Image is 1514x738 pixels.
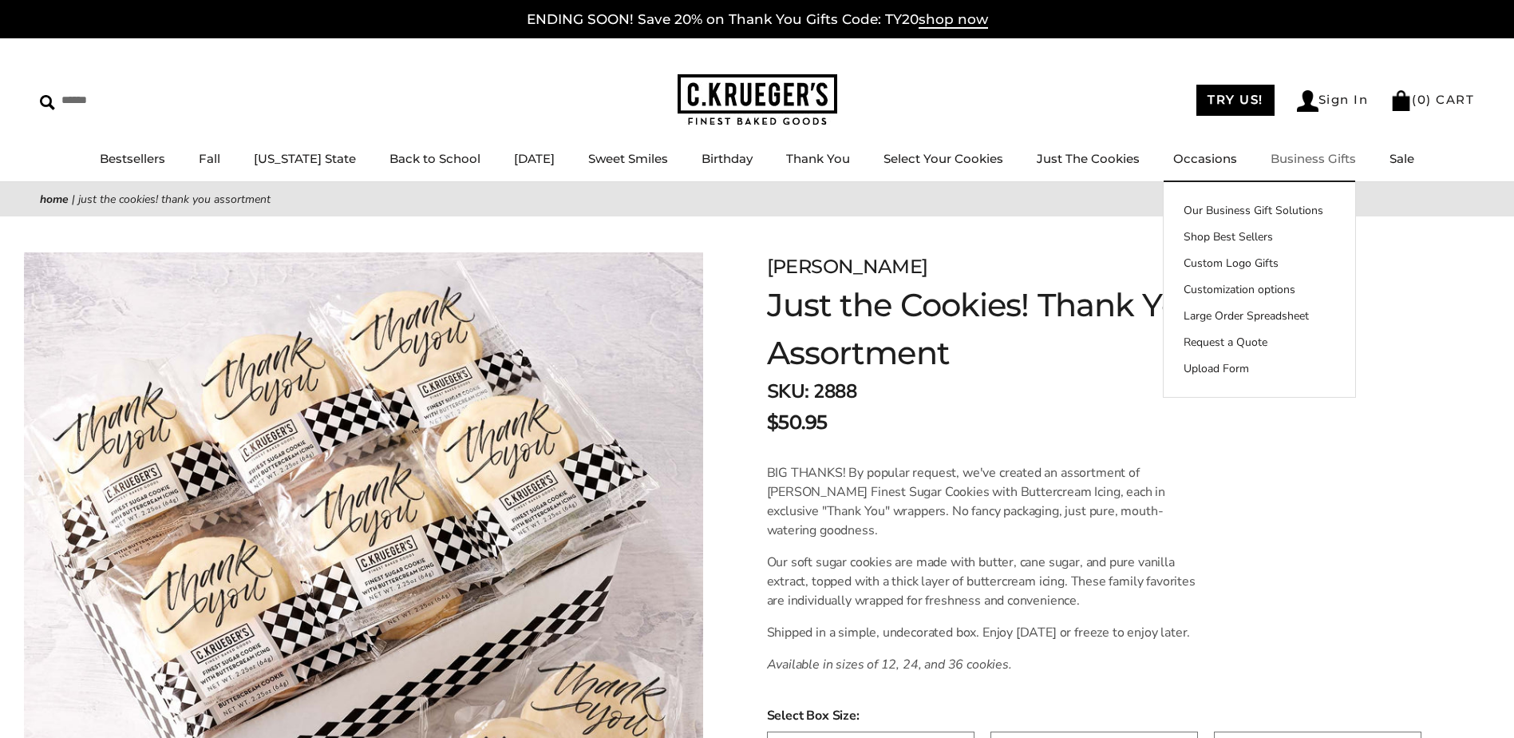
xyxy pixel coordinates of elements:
[1271,151,1356,166] a: Business Gifts
[1390,90,1412,111] img: Bag
[1389,151,1414,166] a: Sale
[1037,151,1140,166] a: Just The Cookies
[678,74,837,126] img: C.KRUEGER'S
[78,192,271,207] span: Just the Cookies! Thank You Assortment
[100,151,165,166] a: Bestsellers
[813,379,856,404] span: 2888
[199,151,220,166] a: Fall
[72,192,75,207] span: |
[527,11,988,29] a: ENDING SOON! Save 20% on Thank You Gifts Code: TY20shop now
[919,11,988,29] span: shop now
[1173,151,1237,166] a: Occasions
[1297,90,1318,112] img: Account
[767,706,1474,725] span: Select Box Size:
[389,151,480,166] a: Back to School
[1164,307,1355,324] a: Large Order Spreadsheet
[40,88,230,113] input: Search
[767,656,1012,673] em: Available in sizes of 12, 24, and 36 cookies.
[1164,281,1355,298] a: Customization options
[1390,92,1474,107] a: (0) CART
[767,281,1276,377] h1: Just the Cookies! Thank You Assortment
[1164,228,1355,245] a: Shop Best Sellers
[702,151,753,166] a: Birthday
[786,151,850,166] a: Thank You
[1164,334,1355,351] a: Request a Quote
[1196,85,1275,116] a: TRY US!
[767,553,1204,610] p: Our soft sugar cookies are made with butter, cane sugar, and pure vanilla extract, topped with a ...
[40,192,69,207] a: Home
[767,463,1204,540] p: BIG THANKS! By popular request, we've created an assortment of [PERSON_NAME] Finest Sugar Cookies...
[883,151,1003,166] a: Select Your Cookies
[767,408,828,437] span: $50.95
[767,623,1204,642] p: Shipped in a simple, undecorated box. Enjoy [DATE] or freeze to enjoy later.
[40,190,1474,208] nav: breadcrumbs
[1417,92,1427,107] span: 0
[767,379,809,404] strong: SKU:
[40,95,55,110] img: Search
[254,151,356,166] a: [US_STATE] State
[767,252,1276,281] div: [PERSON_NAME]
[514,151,555,166] a: [DATE]
[1297,90,1369,112] a: Sign In
[1164,255,1355,272] a: Custom Logo Gifts
[588,151,668,166] a: Sweet Smiles
[1164,360,1355,377] a: Upload Form
[1164,202,1355,219] a: Our Business Gift Solutions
